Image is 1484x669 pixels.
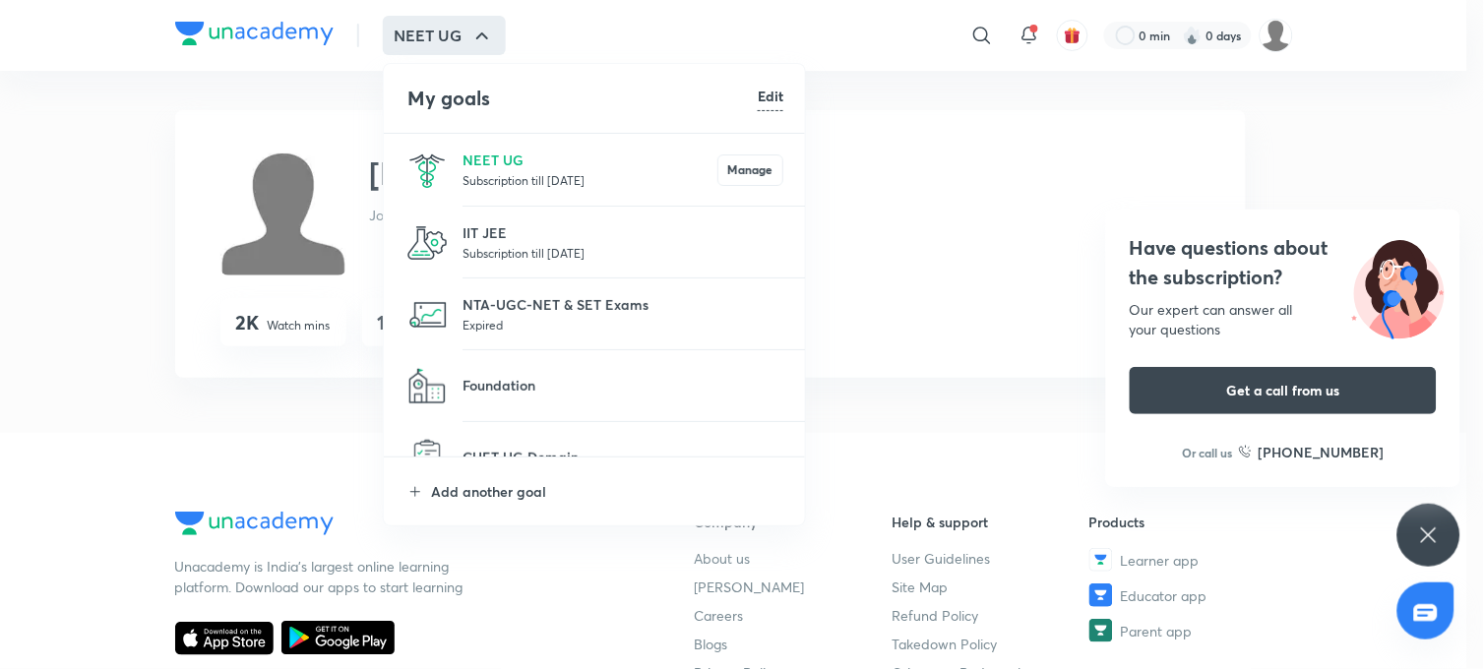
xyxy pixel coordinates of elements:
[463,294,783,315] p: NTA-UGC-NET & SET Exams
[463,315,783,334] p: Expired
[758,86,783,106] h6: Edit
[463,150,717,170] p: NEET UG
[717,154,783,186] button: Manage
[463,447,783,467] p: CUET UG Domain
[431,481,783,502] p: Add another goal
[407,295,447,334] img: NTA-UGC-NET & SET Exams
[463,243,783,263] p: Subscription till [DATE]
[407,366,447,405] img: Foundation
[407,151,447,190] img: NEET UG
[463,170,717,190] p: Subscription till [DATE]
[407,84,758,113] h4: My goals
[407,438,447,477] img: CUET UG Domain
[463,375,783,395] p: Foundation
[463,222,783,243] p: IIT JEE
[407,223,447,263] img: IIT JEE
